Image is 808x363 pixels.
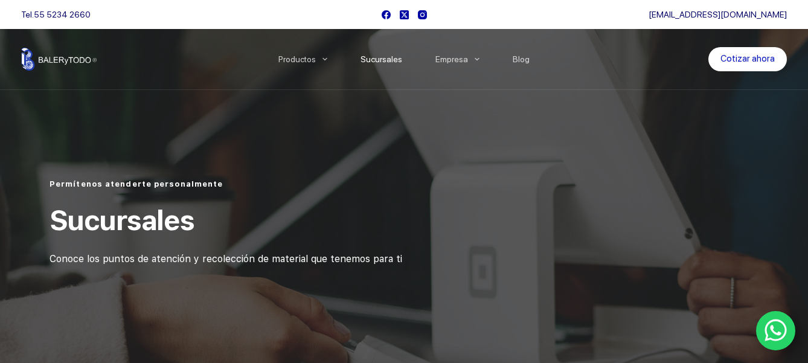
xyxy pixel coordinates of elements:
[418,10,427,19] a: Instagram
[708,47,787,71] a: Cotizar ahora
[50,253,402,265] span: Conoce los puntos de atención y recolección de material que tenemos para ti
[21,10,91,19] span: Tel.
[382,10,391,19] a: Facebook
[34,10,91,19] a: 55 5234 2660
[262,29,547,89] nav: Menu Principal
[50,179,223,188] span: Permítenos atenderte personalmente
[400,10,409,19] a: X (Twitter)
[21,48,97,71] img: Balerytodo
[649,10,787,19] a: [EMAIL_ADDRESS][DOMAIN_NAME]
[756,311,796,351] a: WhatsApp
[50,204,194,237] span: Sucursales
